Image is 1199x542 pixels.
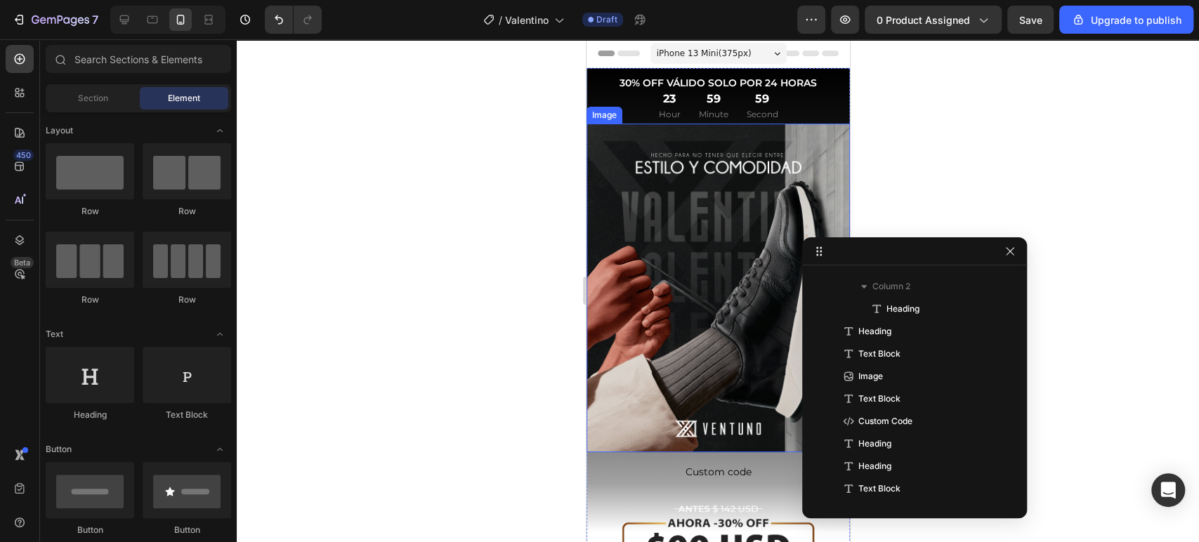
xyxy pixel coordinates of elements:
[499,13,502,27] span: /
[46,409,134,421] div: Heading
[143,409,231,421] div: Text Block
[886,302,919,316] span: Heading
[143,524,231,536] div: Button
[865,6,1002,34] button: 0 product assigned
[143,205,231,218] div: Row
[46,45,231,73] input: Search Sections & Elements
[92,11,98,28] p: 7
[858,437,891,451] span: Heading
[596,13,617,26] span: Draft
[858,414,912,428] span: Custom Code
[872,279,910,293] span: Column 2
[587,39,850,542] iframe: Design area
[858,459,891,473] span: Heading
[505,13,549,27] span: Valentino
[46,443,72,456] span: Button
[46,124,73,137] span: Layout
[858,347,900,361] span: Text Block
[168,92,200,105] span: Element
[1151,473,1185,507] div: Open Intercom Messenger
[46,293,134,306] div: Row
[209,323,231,345] span: Toggle open
[78,92,108,105] span: Section
[1071,13,1181,27] div: Upgrade to publish
[46,524,134,536] div: Button
[143,293,231,306] div: Row
[858,324,891,338] span: Heading
[858,482,900,496] span: Text Block
[46,205,134,218] div: Row
[6,6,105,34] button: 7
[209,119,231,142] span: Toggle open
[1019,14,1042,26] span: Save
[858,369,883,383] span: Image
[209,438,231,461] span: Toggle open
[11,257,34,268] div: Beta
[46,328,63,341] span: Text
[265,6,322,34] div: Undo/Redo
[1007,6,1054,34] button: Save
[1059,6,1193,34] button: Upgrade to publish
[13,150,34,161] div: 450
[877,13,970,27] span: 0 product assigned
[858,392,900,406] span: Text Block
